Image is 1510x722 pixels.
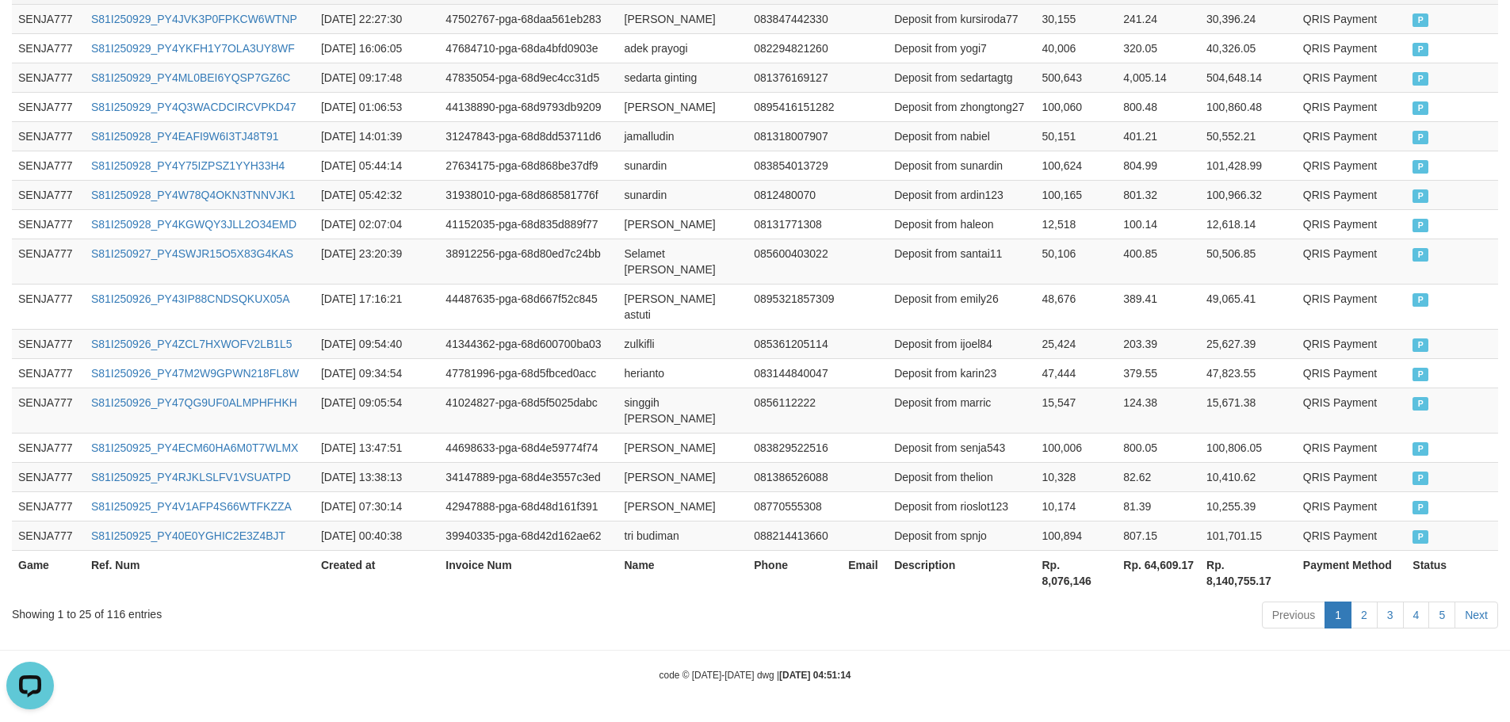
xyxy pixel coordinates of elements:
[12,329,85,358] td: SENJA777
[439,92,617,121] td: 44138890-pga-68d9793db9209
[618,388,748,433] td: singgih [PERSON_NAME]
[12,239,85,284] td: SENJA777
[618,209,748,239] td: [PERSON_NAME]
[1117,329,1200,358] td: 203.39
[747,462,842,491] td: 081386526088
[1297,388,1407,433] td: QRIS Payment
[1117,462,1200,491] td: 82.62
[439,33,617,63] td: 47684710-pga-68da4bfd0903e
[12,388,85,433] td: SENJA777
[618,329,748,358] td: zulkifli
[91,247,293,260] a: S81I250927_PY4SWJR15O5X83G4KAS
[888,63,1035,92] td: Deposit from sedartagtg
[1297,92,1407,121] td: QRIS Payment
[91,42,295,55] a: S81I250929_PY4YKFH1Y7OLA3UY8WF
[439,180,617,209] td: 31938010-pga-68d868581776f
[1035,491,1117,521] td: 10,174
[1200,550,1297,595] th: Rp. 8,140,755.17
[888,284,1035,329] td: Deposit from emily26
[1413,160,1428,174] span: PAID
[1117,209,1200,239] td: 100.14
[12,550,85,595] th: Game
[618,433,748,462] td: [PERSON_NAME]
[747,388,842,433] td: 0856112222
[1406,550,1498,595] th: Status
[1297,151,1407,180] td: QRIS Payment
[747,33,842,63] td: 082294821260
[12,358,85,388] td: SENJA777
[1200,4,1297,33] td: 30,396.24
[1035,550,1117,595] th: Rp. 8,076,146
[618,358,748,388] td: herianto
[888,462,1035,491] td: Deposit from thelion
[439,462,617,491] td: 34147889-pga-68d4e3557c3ed
[1035,358,1117,388] td: 47,444
[747,121,842,151] td: 081318007907
[439,550,617,595] th: Invoice Num
[1413,13,1428,27] span: PAID
[1035,388,1117,433] td: 15,547
[618,462,748,491] td: [PERSON_NAME]
[1117,151,1200,180] td: 804.99
[439,491,617,521] td: 42947888-pga-68d48d161f391
[315,388,439,433] td: [DATE] 09:05:54
[888,491,1035,521] td: Deposit from rioslot123
[747,491,842,521] td: 08770555308
[1413,72,1428,86] span: PAID
[1297,121,1407,151] td: QRIS Payment
[315,209,439,239] td: [DATE] 02:07:04
[1413,530,1428,544] span: PAID
[1035,239,1117,284] td: 50,106
[1200,63,1297,92] td: 504,648.14
[315,550,439,595] th: Created at
[1200,521,1297,550] td: 101,701.15
[1117,92,1200,121] td: 800.48
[1200,239,1297,284] td: 50,506.85
[747,209,842,239] td: 08131771308
[439,388,617,433] td: 41024827-pga-68d5f5025dabc
[1403,602,1430,628] a: 4
[439,4,617,33] td: 47502767-pga-68daa561eb283
[1297,491,1407,521] td: QRIS Payment
[1117,239,1200,284] td: 400.85
[1377,602,1404,628] a: 3
[315,121,439,151] td: [DATE] 14:01:39
[1413,43,1428,56] span: PAID
[1035,284,1117,329] td: 48,676
[1200,433,1297,462] td: 100,806.05
[91,441,298,454] a: S81I250925_PY4ECM60HA6M0T7WLMX
[618,284,748,329] td: [PERSON_NAME] astuti
[888,151,1035,180] td: Deposit from sunardin
[1035,121,1117,151] td: 50,151
[315,329,439,358] td: [DATE] 09:54:40
[1035,33,1117,63] td: 40,006
[91,292,290,305] a: S81I250926_PY43IP88CNDSQKUX05A
[747,358,842,388] td: 083144840047
[1117,4,1200,33] td: 241.24
[315,284,439,329] td: [DATE] 17:16:21
[1200,329,1297,358] td: 25,627.39
[315,180,439,209] td: [DATE] 05:42:32
[1117,63,1200,92] td: 4,005.14
[888,4,1035,33] td: Deposit from kursiroda77
[12,209,85,239] td: SENJA777
[12,491,85,521] td: SENJA777
[779,670,851,681] strong: [DATE] 04:51:14
[1200,491,1297,521] td: 10,255.39
[618,180,748,209] td: sunardin
[1200,462,1297,491] td: 10,410.62
[1117,180,1200,209] td: 801.32
[888,33,1035,63] td: Deposit from yogi7
[618,33,748,63] td: adek prayogi
[618,63,748,92] td: sedarta ginting
[1455,602,1498,628] a: Next
[747,550,842,595] th: Phone
[1413,442,1428,456] span: PAID
[1117,433,1200,462] td: 800.05
[1297,63,1407,92] td: QRIS Payment
[91,159,285,172] a: S81I250928_PY4Y75IZPSZ1YYH33H4
[91,71,290,84] a: S81I250929_PY4ML0BEI6YQSP7GZ6C
[747,92,842,121] td: 0895416151282
[1200,388,1297,433] td: 15,671.38
[618,4,748,33] td: [PERSON_NAME]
